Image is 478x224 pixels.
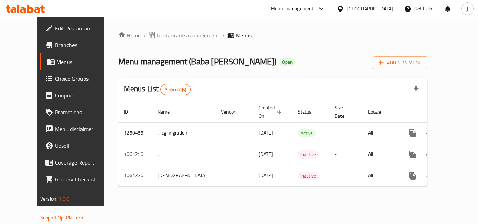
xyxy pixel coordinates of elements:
span: Choice Groups [55,74,111,83]
td: All [363,165,399,186]
span: Grocery Checklist [55,175,111,183]
td: ..-cg migration [152,122,215,144]
td: - [329,122,363,144]
a: Coupons [40,87,117,104]
h2: Menus List [124,84,191,95]
span: j [467,5,468,13]
div: Open [279,58,295,66]
a: Grocery Checklist [40,171,117,188]
div: Menu-management [271,5,314,13]
button: Change Status [421,167,438,184]
span: Inactive [298,151,319,159]
a: Coverage Report [40,154,117,171]
span: Menus [56,58,111,66]
span: Get support on: [40,206,72,215]
div: Export file [408,81,424,98]
a: Home [118,31,141,39]
button: Change Status [421,146,438,163]
span: Vendor [221,108,245,116]
button: more [404,146,421,163]
td: 1064250 [118,144,152,165]
span: ID [124,108,137,116]
td: All [363,122,399,144]
a: Upsell [40,137,117,154]
span: 3 record(s) [161,86,190,93]
td: 1064220 [118,165,152,186]
a: Menus [40,53,117,70]
span: Start Date [335,103,354,120]
div: Inactive [298,150,319,159]
a: Branches [40,37,117,53]
a: Menu disclaimer [40,121,117,137]
span: Open [279,59,295,65]
th: Actions [399,101,477,123]
button: more [404,167,421,184]
span: Restaurants management [157,31,219,39]
span: Created On [259,103,284,120]
a: Restaurants management [149,31,219,39]
a: Support.OpsPlatform [40,213,85,222]
span: Inactive [298,172,319,180]
span: Promotions [55,108,111,116]
a: Promotions [40,104,117,121]
span: Add New Menu [379,58,422,67]
button: Add New Menu [373,56,427,69]
span: 1.0.0 [58,194,69,203]
div: Total records count [160,84,191,95]
td: All [363,144,399,165]
table: enhanced table [118,101,477,187]
button: more [404,125,421,142]
td: 1250455 [118,122,152,144]
span: Name [157,108,179,116]
nav: breadcrumb [118,31,427,39]
span: [DATE] [259,171,273,180]
td: .. [152,144,215,165]
a: Edit Restaurant [40,20,117,37]
td: - [329,144,363,165]
span: Edit Restaurant [55,24,111,32]
span: Status [298,108,321,116]
td: [DEMOGRAPHIC_DATA] [152,165,215,186]
span: Upsell [55,142,111,150]
span: Menu management ( Baba [PERSON_NAME] ) [118,53,276,69]
span: Branches [55,41,111,49]
span: Menu disclaimer [55,125,111,133]
span: Locale [368,108,390,116]
span: [DATE] [259,128,273,137]
span: Coverage Report [55,158,111,167]
li: / [143,31,146,39]
a: Choice Groups [40,70,117,87]
button: Change Status [421,125,438,142]
span: Menus [236,31,252,39]
span: Coupons [55,91,111,100]
li: / [222,31,225,39]
div: [GEOGRAPHIC_DATA] [347,5,393,13]
span: [DATE] [259,150,273,159]
span: Active [298,129,316,137]
span: Version: [40,194,57,203]
td: - [329,165,363,186]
